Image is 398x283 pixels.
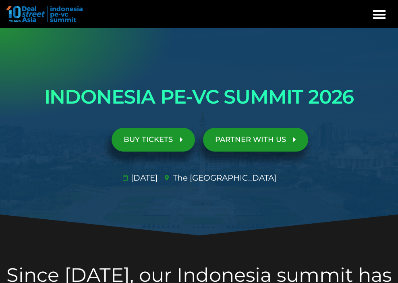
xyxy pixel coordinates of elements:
a: PARTNER WITH US [203,128,308,152]
div: Menu Toggle [369,4,390,25]
span: The [GEOGRAPHIC_DATA]​ [171,172,276,184]
span: BUY TICKETS [124,136,173,144]
span: PARTNER WITH US [215,136,286,144]
h1: INDONESIA PE-VC SUMMIT 2026 [4,81,394,114]
a: BUY TICKETS [112,128,195,152]
span: [DATE]​ [129,172,158,184]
